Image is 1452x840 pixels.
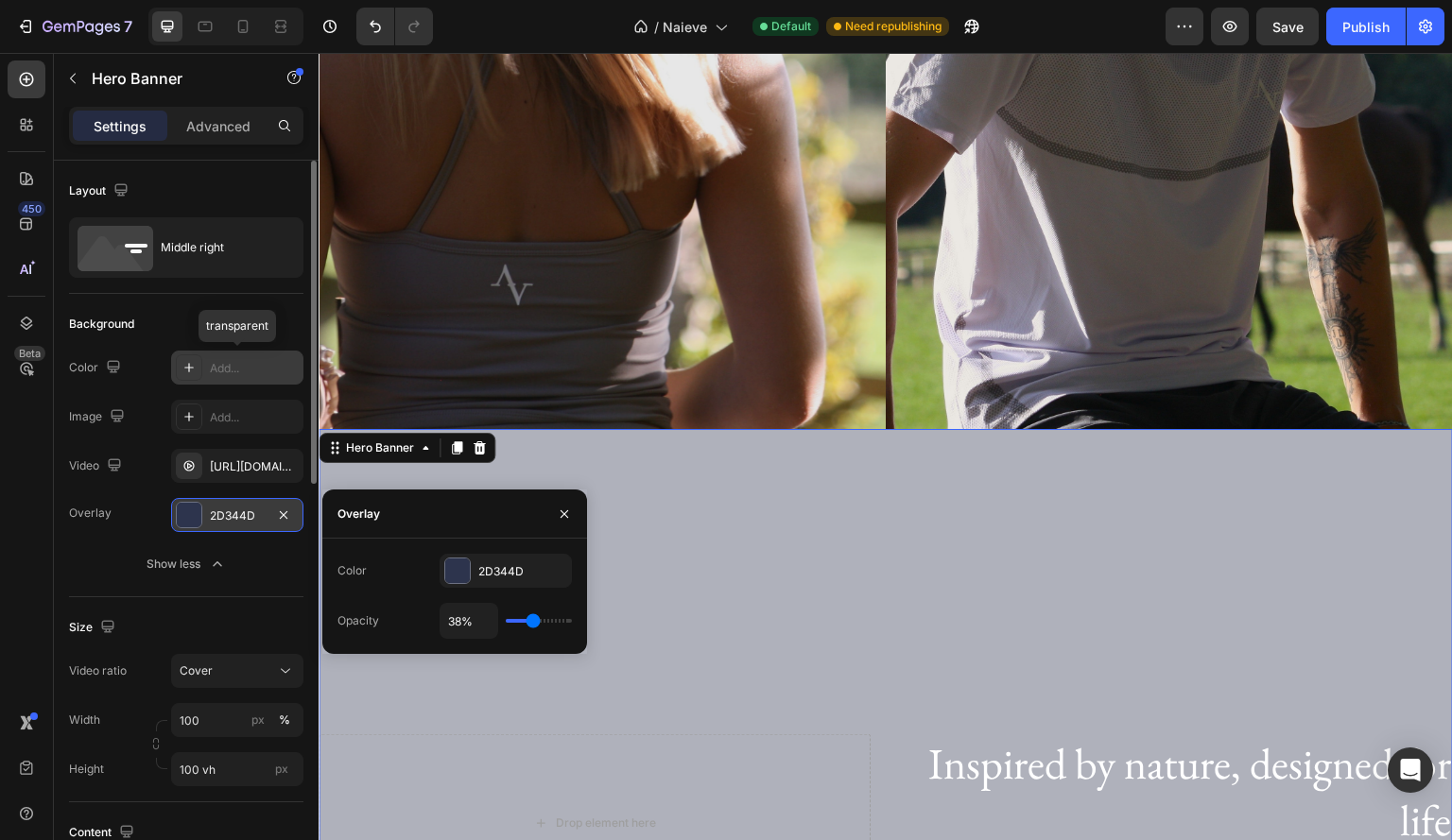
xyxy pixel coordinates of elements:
span: Need republishing [845,18,942,35]
span: Cover [180,663,213,677]
span: Default [771,18,811,35]
div: Add... [210,409,299,426]
input: px% [171,703,303,737]
p: Hero Banner [92,67,252,90]
div: Open Intercom Messenger [1388,747,1433,793]
div: 2D344D [210,507,265,524]
div: [URL][DOMAIN_NAME] [210,458,299,475]
label: Height [69,761,104,778]
div: 2D344D [478,563,567,580]
div: px [251,711,265,729]
button: Show less [69,547,303,581]
input: Auto [441,604,497,638]
p: Settings [94,116,147,136]
div: Layout [69,179,132,204]
div: Video ratio [69,662,127,679]
span: Naieve [663,17,707,37]
div: Video [69,454,126,479]
p: 7 [124,15,132,38]
div: Background [69,316,134,333]
input: px [171,752,303,786]
div: Beta [14,346,45,361]
div: % [279,711,290,729]
div: Overlay [337,506,380,523]
div: Publish [1342,17,1390,37]
button: % [247,709,269,731]
div: Overlay [69,505,112,522]
div: Image [69,404,129,430]
span: / [654,17,659,37]
span: px [275,762,288,776]
div: Middle right [161,226,276,269]
div: Add... [210,360,299,377]
div: Undo/Redo [356,8,433,45]
div: Size [69,615,119,641]
button: Publish [1326,8,1406,45]
iframe: Design area [319,53,1452,840]
button: px [273,709,296,731]
div: Hero Banner [24,386,99,403]
button: Save [1256,8,1319,45]
div: Opacity [337,612,379,629]
div: Color [69,355,125,381]
div: Color [337,562,367,579]
label: Width [69,711,100,729]
p: Inspired by nature, designed for life [584,683,1132,797]
div: Show less [147,555,227,574]
button: 7 [8,8,141,45]
p: Advanced [186,116,251,136]
span: Save [1272,19,1304,35]
div: Drop element here [237,763,337,778]
div: 450 [18,201,45,216]
button: Cover [171,654,303,688]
